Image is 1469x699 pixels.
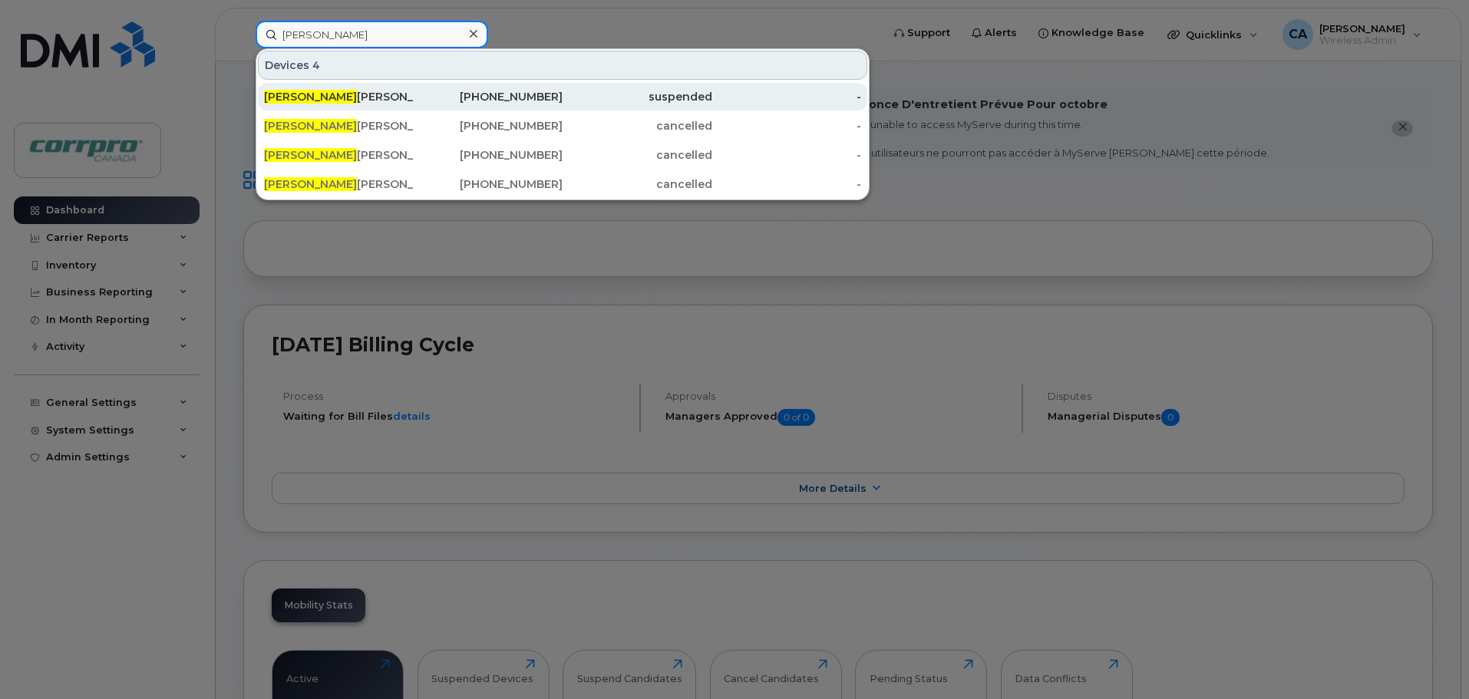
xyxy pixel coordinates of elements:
[258,83,867,110] a: [PERSON_NAME][PERSON_NAME][PHONE_NUMBER]suspended-
[258,141,867,169] a: [PERSON_NAME][PERSON_NAME][PHONE_NUMBER]cancelled-
[712,118,862,134] div: -
[264,176,414,192] div: [PERSON_NAME]
[264,119,357,133] span: [PERSON_NAME]
[414,147,563,163] div: [PHONE_NUMBER]
[712,176,862,192] div: -
[312,58,320,73] span: 4
[563,89,712,104] div: suspended
[712,147,862,163] div: -
[414,89,563,104] div: [PHONE_NUMBER]
[258,51,867,80] div: Devices
[264,89,414,104] div: [PERSON_NAME]
[563,176,712,192] div: cancelled
[264,118,414,134] div: [PERSON_NAME]
[563,118,712,134] div: cancelled
[264,90,357,104] span: [PERSON_NAME]
[258,112,867,140] a: [PERSON_NAME][PERSON_NAME][PHONE_NUMBER]cancelled-
[563,147,712,163] div: cancelled
[414,118,563,134] div: [PHONE_NUMBER]
[264,148,357,162] span: [PERSON_NAME]
[712,89,862,104] div: -
[264,147,414,163] div: [PERSON_NAME]
[264,177,357,191] span: [PERSON_NAME]
[414,176,563,192] div: [PHONE_NUMBER]
[258,170,867,198] a: [PERSON_NAME][PERSON_NAME][PHONE_NUMBER]cancelled-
